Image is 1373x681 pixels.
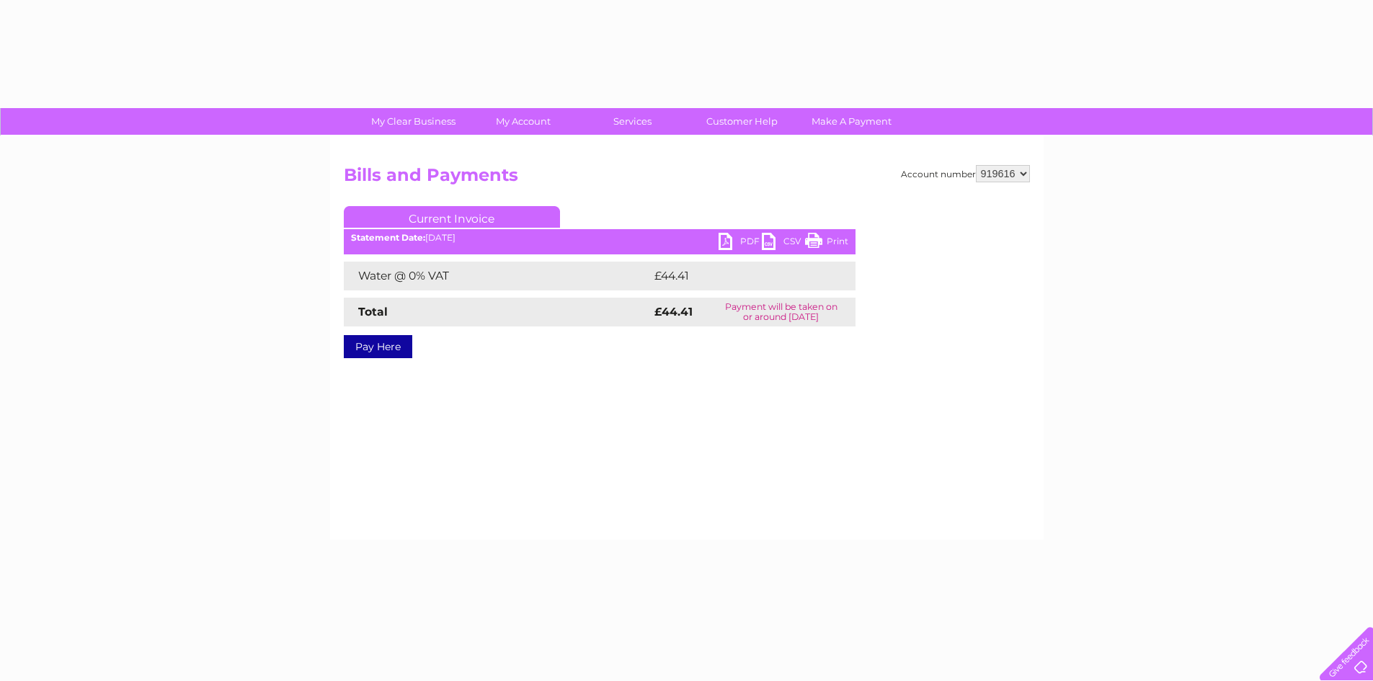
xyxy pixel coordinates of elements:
[354,108,473,135] a: My Clear Business
[344,233,856,243] div: [DATE]
[573,108,692,135] a: Services
[344,262,651,290] td: Water @ 0% VAT
[651,262,825,290] td: £44.41
[762,233,805,254] a: CSV
[707,298,856,326] td: Payment will be taken on or around [DATE]
[463,108,582,135] a: My Account
[358,305,388,319] strong: Total
[344,165,1030,192] h2: Bills and Payments
[792,108,911,135] a: Make A Payment
[344,206,560,228] a: Current Invoice
[344,335,412,358] a: Pay Here
[654,305,693,319] strong: £44.41
[351,232,425,243] b: Statement Date:
[805,233,848,254] a: Print
[901,165,1030,182] div: Account number
[719,233,762,254] a: PDF
[683,108,801,135] a: Customer Help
